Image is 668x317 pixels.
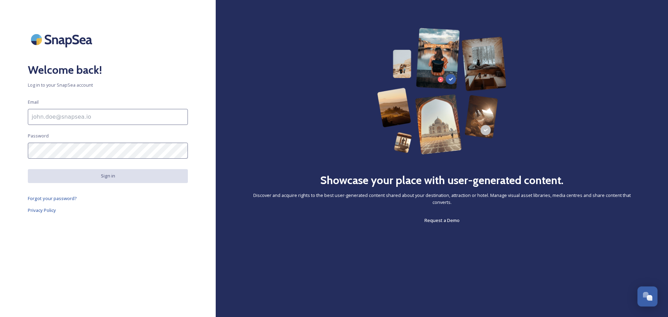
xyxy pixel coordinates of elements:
[28,109,188,125] input: john.doe@snapsea.io
[28,99,39,105] span: Email
[320,172,564,189] h2: Showcase your place with user-generated content.
[28,82,188,88] span: Log in to your SnapSea account
[28,133,49,139] span: Password
[637,286,658,307] button: Open Chat
[28,28,97,51] img: SnapSea Logo
[28,62,188,78] h2: Welcome back!
[28,206,188,214] a: Privacy Policy
[377,28,507,154] img: 63b42ca75bacad526042e722_Group%20154-p-800.png
[424,216,460,224] a: Request a Demo
[28,195,77,201] span: Forgot your password?
[28,169,188,183] button: Sign in
[424,217,460,223] span: Request a Demo
[244,192,640,205] span: Discover and acquire rights to the best user-generated content shared about your destination, att...
[28,207,56,213] span: Privacy Policy
[28,194,188,203] a: Forgot your password?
